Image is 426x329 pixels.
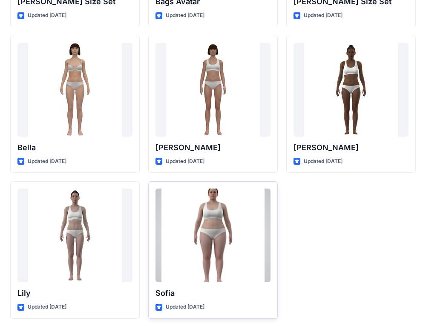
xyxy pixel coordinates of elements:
p: [PERSON_NAME] [294,142,409,154]
a: Sofia [155,189,271,282]
a: Gabrielle [294,43,409,137]
p: Updated [DATE] [166,303,204,312]
p: Updated [DATE] [166,11,204,20]
p: Updated [DATE] [28,303,66,312]
p: Sofia [155,287,271,299]
a: Bella [17,43,132,137]
p: Updated [DATE] [28,11,66,20]
a: Lily [17,189,132,282]
p: Lily [17,287,132,299]
p: Updated [DATE] [304,11,343,20]
p: Updated [DATE] [304,157,343,166]
p: Updated [DATE] [28,157,66,166]
p: Updated [DATE] [166,157,204,166]
a: Emma [155,43,271,137]
p: [PERSON_NAME] [155,142,271,154]
p: Bella [17,142,132,154]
